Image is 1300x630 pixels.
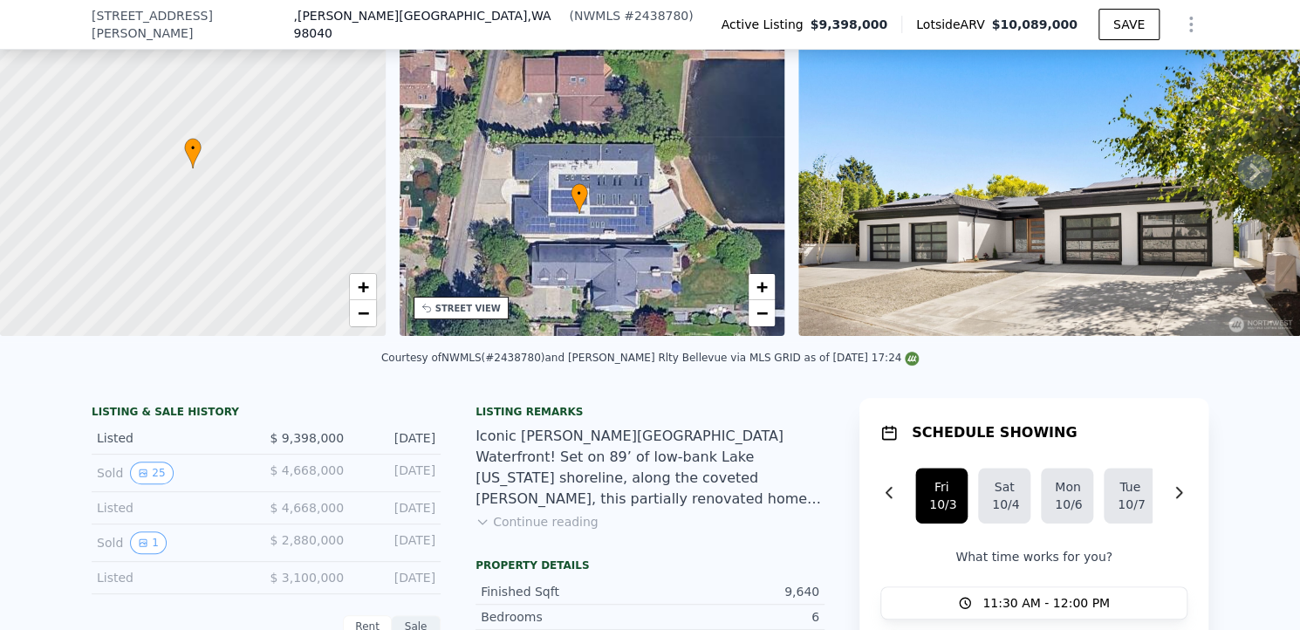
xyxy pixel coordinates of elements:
div: Finished Sqft [481,583,650,600]
div: 9,640 [650,583,819,600]
span: [STREET_ADDRESS][PERSON_NAME] [92,7,293,42]
span: 11:30 AM - 12:00 PM [982,594,1110,612]
div: Iconic [PERSON_NAME][GEOGRAPHIC_DATA] Waterfront! Set on 89’ of low-bank Lake [US_STATE] shorelin... [476,426,824,510]
div: Listing remarks [476,405,824,419]
button: 11:30 AM - 12:00 PM [880,586,1187,620]
p: What time works for you? [880,548,1187,565]
div: 10/7 [1118,496,1142,513]
span: Lotside ARV [916,16,991,33]
button: Mon10/6 [1041,468,1093,524]
div: Listed [97,429,252,447]
a: Zoom out [350,300,376,326]
div: ( ) [569,7,693,24]
span: $ 3,100,000 [270,571,344,585]
div: Courtesy of NWMLS (#2438780) and [PERSON_NAME] Rlty Bellevue via MLS GRID as of [DATE] 17:24 [381,352,919,364]
span: $ 4,668,000 [270,501,344,515]
button: Sat10/4 [978,468,1030,524]
div: Sold [97,462,252,484]
div: Listed [97,569,252,586]
button: View historical data [130,462,173,484]
div: [DATE] [358,429,435,447]
span: − [756,302,768,324]
span: $10,089,000 [991,17,1077,31]
img: NWMLS Logo [905,352,919,366]
div: • [184,138,202,168]
div: LISTING & SALE HISTORY [92,405,441,422]
div: • [571,183,588,214]
span: • [571,186,588,202]
button: SAVE [1098,9,1160,40]
span: $9,398,000 [810,16,887,33]
span: • [184,140,202,156]
h1: SCHEDULE SHOWING [912,422,1077,443]
div: Sold [97,531,252,554]
span: − [357,302,368,324]
div: [DATE] [358,531,435,554]
button: Continue reading [476,513,599,531]
a: Zoom out [749,300,775,326]
span: , [PERSON_NAME][GEOGRAPHIC_DATA] [293,7,565,42]
div: [DATE] [358,569,435,586]
div: Mon [1055,478,1079,496]
span: $ 2,880,000 [270,533,344,547]
div: [DATE] [358,462,435,484]
span: # 2438780 [624,9,688,23]
span: Active Listing [722,16,811,33]
a: Zoom in [749,274,775,300]
span: + [357,276,368,298]
button: Show Options [1173,7,1208,42]
span: + [756,276,768,298]
button: View historical data [130,531,167,554]
div: Tue [1118,478,1142,496]
div: Sat [992,478,1016,496]
div: 10/3 [929,496,954,513]
div: Listed [97,499,252,517]
div: 6 [650,608,819,626]
a: Zoom in [350,274,376,300]
button: Tue10/7 [1104,468,1156,524]
span: $ 9,398,000 [270,431,344,445]
span: $ 4,668,000 [270,463,344,477]
div: [DATE] [358,499,435,517]
span: NWMLS [574,9,620,23]
div: Fri [929,478,954,496]
div: 10/4 [992,496,1016,513]
div: STREET VIEW [435,302,501,315]
div: Bedrooms [481,608,650,626]
button: Fri10/3 [915,468,968,524]
div: Property details [476,558,824,572]
div: 10/6 [1055,496,1079,513]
